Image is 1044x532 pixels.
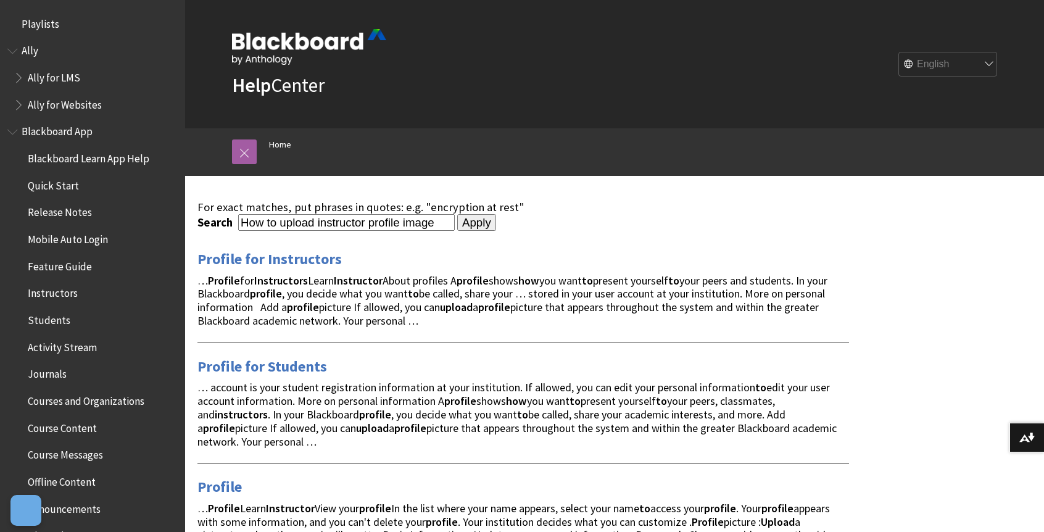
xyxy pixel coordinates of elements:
[7,41,178,115] nav: Book outline for Anthology Ally Help
[7,14,178,35] nav: Book outline for Playlists
[755,380,766,394] strong: to
[208,501,240,515] strong: Profile
[656,394,667,408] strong: to
[28,283,78,300] span: Instructors
[28,148,149,165] span: Blackboard Learn App Help
[506,394,527,408] strong: how
[570,394,581,408] strong: to
[250,286,282,301] strong: profile
[394,421,426,435] strong: profile
[197,249,342,269] a: Profile for Instructors
[28,229,108,246] span: Mobile Auto Login
[208,273,240,288] strong: Profile
[440,300,473,314] strong: upload
[692,515,724,529] strong: Profile
[28,337,97,354] span: Activity Stream
[517,407,528,422] strong: to
[28,418,97,434] span: Course Content
[761,515,795,529] strong: Upload
[197,201,849,214] div: For exact matches, put phrases in quotes: e.g. "encryption at rest"
[457,273,489,288] strong: profile
[899,52,998,77] select: Site Language Selector
[28,499,101,515] span: Announcements
[704,501,736,515] strong: profile
[28,94,102,111] span: Ally for Websites
[22,14,59,30] span: Playlists
[232,73,325,98] a: HelpCenter
[28,256,92,273] span: Feature Guide
[28,175,79,192] span: Quick Start
[457,214,496,231] input: Apply
[269,137,291,152] a: Home
[22,122,93,138] span: Blackboard App
[639,501,650,515] strong: to
[203,421,235,435] strong: profile
[444,394,476,408] strong: profile
[582,273,593,288] strong: to
[254,273,308,288] strong: Instructors
[28,364,67,381] span: Journals
[359,501,391,515] strong: profile
[28,472,96,488] span: Offline Content
[232,29,386,65] img: Blackboard by Anthology
[518,273,539,288] strong: how
[215,407,268,422] strong: instructors
[334,273,383,288] strong: Instructor
[10,495,41,526] button: Open Preferences
[761,501,793,515] strong: profile
[232,73,271,98] strong: Help
[197,380,837,448] span: … account is your student registration information at your institution. If allowed, you can edit ...
[359,407,391,422] strong: profile
[28,310,70,326] span: Students
[197,215,236,230] label: Search
[478,300,510,314] strong: profile
[266,501,315,515] strong: Instructor
[287,300,319,314] strong: profile
[426,515,458,529] strong: profile
[28,391,144,407] span: Courses and Organizations
[28,67,80,84] span: Ally for LMS
[22,41,38,57] span: Ally
[197,477,242,497] a: Profile
[197,357,327,376] a: Profile for Students
[28,202,92,219] span: Release Notes
[408,286,419,301] strong: to
[28,445,103,462] span: Course Messages
[668,273,679,288] strong: to
[197,273,827,328] span: … for Learn About profiles A shows you want present yourself your peers and students. In your Bla...
[356,421,389,435] strong: upload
